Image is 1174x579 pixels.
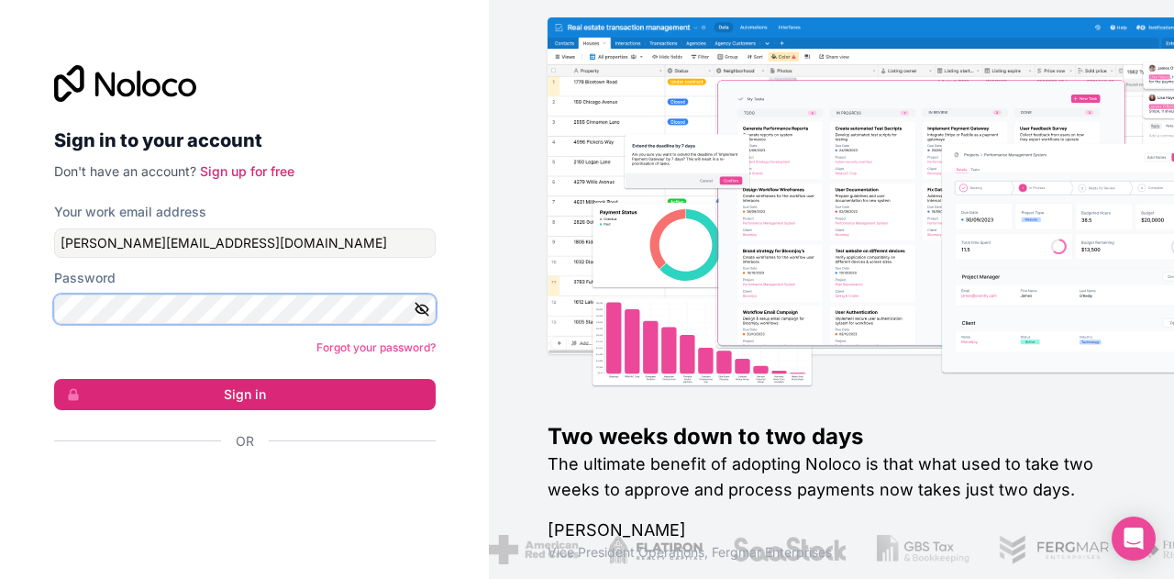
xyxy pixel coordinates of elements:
h2: Sign in to your account [54,124,436,157]
iframe: Sign in with Google Button [45,471,430,511]
input: Email address [54,228,436,258]
label: Your work email address [54,203,206,221]
span: Or [236,432,254,451]
input: Password [54,295,436,324]
img: /assets/american-red-cross-BAupjrZR.png [484,535,573,564]
div: Open Intercom Messenger [1112,517,1156,561]
h1: Two weeks down to two days [548,422,1115,451]
h1: Vice President Operations , Fergmar Enterprises [548,543,1115,562]
button: Sign in [54,379,436,410]
a: Forgot your password? [316,340,436,354]
span: Don't have an account? [54,163,196,179]
a: Sign up for free [200,163,294,179]
label: Password [54,269,116,287]
h2: The ultimate benefit of adopting Noloco is that what used to take two weeks to approve and proces... [548,451,1115,503]
h1: [PERSON_NAME] [548,518,1115,543]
